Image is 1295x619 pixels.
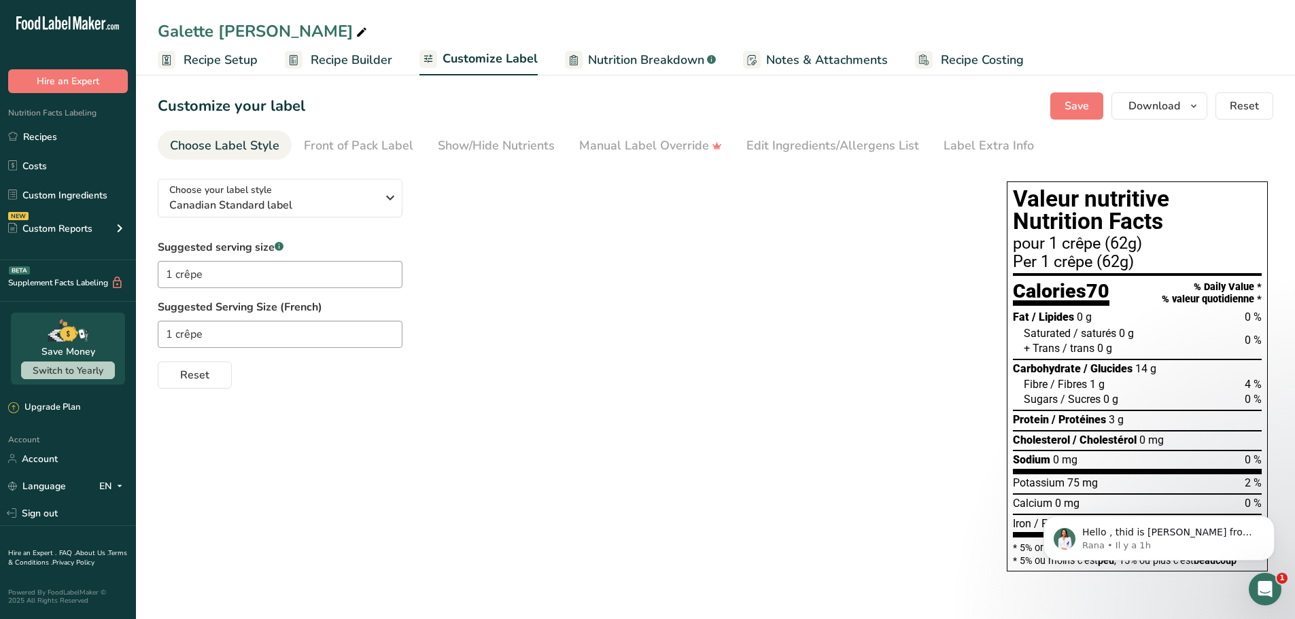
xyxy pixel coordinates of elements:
span: 4 % [1245,378,1262,391]
div: LIA dit… [11,139,261,327]
a: Terms & Conditions . [8,548,127,567]
button: Sélectionneur de fichier gif [43,445,54,456]
span: Saturated [1024,327,1071,340]
button: Reset [158,361,232,389]
div: Evan dit… [11,99,261,140]
span: 0 mg [1139,434,1164,446]
span: Calcium [1013,497,1052,510]
span: + Trans [1024,342,1060,355]
span: 0 % [1245,334,1262,347]
div: Choose Label Style [170,137,279,155]
div: Upgrade Plan [8,401,80,414]
span: Fat [1013,311,1029,323]
a: About Us . [75,548,108,558]
span: 0 % [1245,311,1262,323]
img: Profile image for Rana [41,329,54,342]
a: Privacy Policy [52,558,94,567]
span: Nutrition Breakdown [588,51,704,69]
span: Customize Label [443,50,538,68]
span: 75 mg [1067,476,1098,489]
span: Canadian Standard label [169,197,377,213]
div: Label Extra Info [944,137,1034,155]
b: [PERSON_NAME] [58,331,135,340]
div: Hello , thid is [PERSON_NAME] from Food label maker. How may I assist you further ? [22,366,212,406]
button: Accueil [213,5,239,31]
span: 14 g [1135,362,1156,375]
label: Suggested serving size [158,239,402,255]
div: Manual Label Override [579,137,722,155]
span: Reset [180,367,209,383]
span: 2 % [1245,476,1262,489]
a: Hire an Expert . [8,548,56,558]
button: Reset [1215,92,1273,120]
button: go back [9,5,35,31]
div: NEW [8,212,29,220]
div: What is your refund policy? [120,107,250,121]
p: Actif [66,17,86,31]
span: / trans [1063,342,1094,355]
span: Cholesterol [1013,434,1070,446]
span: Protein [1013,413,1049,426]
div: Rana dit… [11,327,261,358]
span: 0 % [1245,453,1262,466]
span: 0 mg [1053,453,1077,466]
a: Nutrition Breakdown [565,45,716,75]
button: Download [1111,92,1207,120]
span: 1 g [1090,378,1105,391]
span: Choose your label style [169,183,272,197]
span: Sugars [1024,393,1058,406]
a: FAQ . [59,548,75,558]
span: 0 g [1077,311,1092,323]
label: Suggested Serving Size (French) [158,299,980,315]
span: / Protéines [1052,413,1106,426]
span: / Fibres [1050,378,1087,391]
button: Envoyer un message… [233,440,255,461]
button: Hire an Expert [8,69,128,93]
div: Calories [1013,281,1109,306]
span: 1 [1277,573,1288,584]
div: Front of Pack Label [304,137,413,155]
span: 70 [1086,279,1109,302]
span: Switch to Yearly [33,364,103,377]
span: Reset [1230,98,1259,114]
span: 0 % [1245,393,1262,406]
iframe: Intercom live chat [1249,573,1281,605]
div: EN [99,478,128,494]
div: Edit Ingredients/Allergens List [746,137,919,155]
span: Potassium [1013,476,1065,489]
a: Recipe Costing [915,45,1024,75]
span: Save [1065,98,1089,114]
iframe: Intercom notifications message [1023,487,1295,582]
span: / Sucres [1060,393,1101,406]
div: We completely understand that sometimes things don’t go as planned. While we don’t offer refunds—... [22,147,212,228]
div: We completely understand that sometimes things don’t go as planned. While we don’t offer refunds—... [11,139,223,316]
div: View our Terms and Conditions [22,294,212,308]
h1: Customize your label [158,95,305,118]
div: Save Money [41,344,95,359]
div: BETA [9,266,30,275]
a: here [169,295,190,306]
div: Fermer [239,5,263,30]
span: 0 g [1103,393,1118,406]
span: Sodium [1013,453,1050,466]
a: Notes & Attachments [743,45,888,75]
div: Per 1 crêpe (62g) [1013,254,1262,270]
div: Rana dit… [11,358,261,444]
button: Choose your label style Canadian Standard label [158,179,402,217]
div: Hi,​How can we help you [DATE]? [11,32,175,88]
a: Customize Label [419,43,538,76]
span: Carbohydrate [1013,362,1081,375]
span: 3 g [1109,413,1124,426]
div: Galette [PERSON_NAME] [158,19,370,43]
span: Recipe Setup [184,51,258,69]
span: / Glucides [1084,362,1133,375]
div: What is your refund policy? [109,99,261,129]
a: Recipe Builder [285,45,392,75]
button: Sélectionneur d’emoji [21,445,32,456]
span: Notes & Attachments [766,51,888,69]
span: / Lipides [1032,311,1074,323]
span: / saturés [1073,327,1116,340]
div: * 5% ou moins c’est , 15% ou plus c’est [1013,556,1262,565]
